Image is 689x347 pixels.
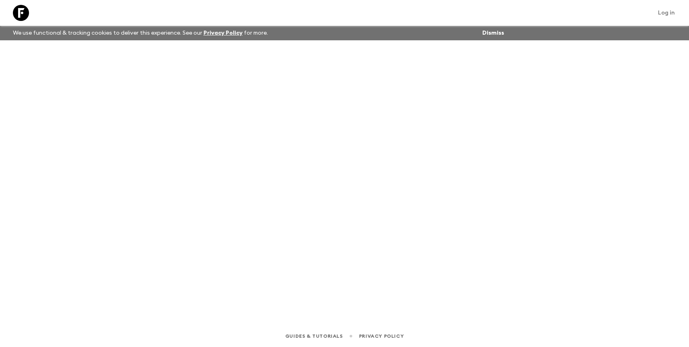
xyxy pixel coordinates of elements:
a: Privacy Policy [359,332,404,341]
a: Log in [654,7,679,19]
button: Dismiss [480,27,506,39]
a: Privacy Policy [203,30,243,36]
p: We use functional & tracking cookies to deliver this experience. See our for more. [10,26,271,40]
a: Guides & Tutorials [285,332,343,341]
